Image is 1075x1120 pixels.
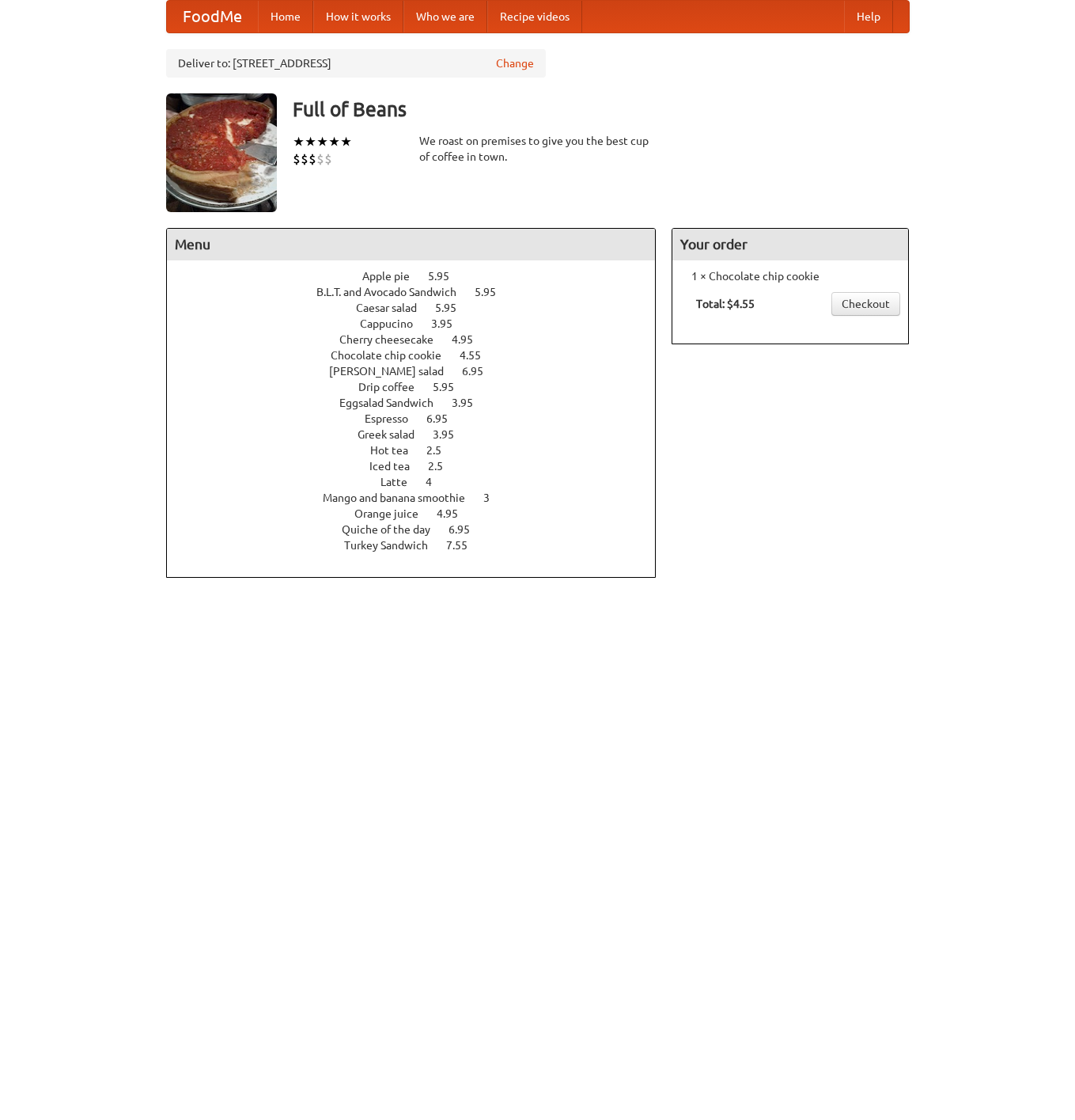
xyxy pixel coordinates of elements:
[672,229,908,260] h4: Your order
[323,492,519,504] a: Mango and banana smoothie 3
[369,460,472,473] a: Iced tea 2.5
[331,349,510,362] a: Chocolate chip cookie 4.55
[487,1,582,32] a: Recipe videos
[680,268,900,284] li: 1 × Chocolate chip cookie
[339,397,449,409] span: Eggsalad Sandwich
[293,93,910,125] h3: Full of Beans
[324,150,332,168] li: $
[426,444,457,457] span: 2.5
[449,523,486,536] span: 6.95
[362,270,479,283] a: Apple pie 5.95
[342,523,499,536] a: Quiche of the day 6.95
[339,397,502,409] a: Eggsalad Sandwich 3.95
[496,55,534,71] a: Change
[316,133,328,150] li: ★
[433,381,470,393] span: 5.95
[339,333,502,346] a: Cherry cheesecake 4.95
[428,460,459,473] span: 2.5
[426,476,448,488] span: 4
[360,317,482,330] a: Cappucino 3.95
[331,349,457,362] span: Chocolate chip cookie
[344,539,444,552] span: Turkey Sandwich
[419,133,657,165] div: We roast on premises to give you the best cup of coffee in town.
[356,302,433,314] span: Caesar salad
[358,381,483,393] a: Drip coffee 5.95
[483,492,505,504] span: 3
[475,286,512,298] span: 5.95
[362,270,426,283] span: Apple pie
[323,492,481,504] span: Mango and banana smoothie
[293,150,301,168] li: $
[305,133,316,150] li: ★
[344,539,497,552] a: Turkey Sandwich 7.55
[166,93,277,212] img: angular.jpg
[452,333,489,346] span: 4.95
[365,412,424,425] span: Espresso
[462,365,499,378] span: 6.95
[358,428,483,441] a: Greek salad 3.95
[340,133,352,150] li: ★
[426,412,464,425] span: 6.95
[167,229,656,260] h4: Menu
[365,412,477,425] a: Espresso 6.95
[358,428,430,441] span: Greek salad
[329,365,513,378] a: [PERSON_NAME] salad 6.95
[308,150,316,168] li: $
[313,1,403,32] a: How it works
[435,302,472,314] span: 5.95
[460,349,497,362] span: 4.55
[258,1,313,32] a: Home
[167,1,258,32] a: FoodMe
[360,317,429,330] span: Cappucino
[354,507,434,520] span: Orange juice
[370,444,471,457] a: Hot tea 2.5
[316,286,525,298] a: B.L.T. and Avocado Sandwich 5.95
[380,476,423,488] span: Latte
[431,317,468,330] span: 3.95
[369,460,426,473] span: Iced tea
[437,507,474,520] span: 4.95
[356,302,486,314] a: Caesar salad 5.95
[354,507,487,520] a: Orange juice 4.95
[329,365,460,378] span: [PERSON_NAME] salad
[428,270,465,283] span: 5.95
[370,444,424,457] span: Hot tea
[328,133,340,150] li: ★
[316,150,324,168] li: $
[452,397,489,409] span: 3.95
[293,133,305,150] li: ★
[316,286,472,298] span: B.L.T. and Avocado Sandwich
[831,292,900,316] a: Checkout
[446,539,483,552] span: 7.55
[433,428,470,441] span: 3.95
[403,1,487,32] a: Who we are
[380,476,461,488] a: Latte 4
[301,150,308,168] li: $
[358,381,430,393] span: Drip coffee
[166,49,546,78] div: Deliver to: [STREET_ADDRESS]
[342,523,446,536] span: Quiche of the day
[844,1,893,32] a: Help
[696,298,755,310] b: Total: $4.55
[339,333,449,346] span: Cherry cheesecake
